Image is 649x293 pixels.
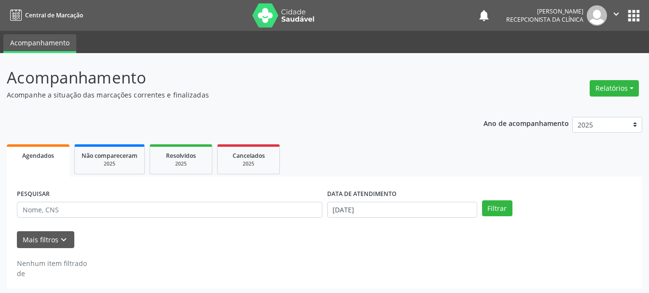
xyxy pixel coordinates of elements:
[7,7,83,23] a: Central de Marcação
[477,9,491,22] button: notifications
[611,9,621,19] i: 
[25,11,83,19] span: Central de Marcação
[17,231,74,248] button: Mais filtroskeyboard_arrow_down
[587,5,607,26] img: img
[7,90,452,100] p: Acompanhe a situação das marcações correntes e finalizadas
[224,160,273,167] div: 2025
[166,152,196,160] span: Resolvidos
[58,235,69,245] i: keyboard_arrow_down
[506,7,583,15] div: [PERSON_NAME]
[483,117,569,129] p: Ano de acompanhamento
[82,160,138,167] div: 2025
[625,7,642,24] button: apps
[17,187,50,202] label: PESQUISAR
[7,66,452,90] p: Acompanhamento
[82,152,138,160] span: Não compareceram
[3,34,76,53] a: Acompanhamento
[607,5,625,26] button: 
[17,202,322,218] input: Nome, CNS
[482,200,512,217] button: Filtrar
[327,202,477,218] input: Selecione um intervalo
[506,15,583,24] span: Recepcionista da clínica
[157,160,205,167] div: 2025
[17,258,87,268] div: Nenhum item filtrado
[17,268,87,279] div: de
[22,152,54,160] span: Agendados
[590,80,639,97] button: Relatórios
[327,187,397,202] label: DATA DE ATENDIMENTO
[233,152,265,160] span: Cancelados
